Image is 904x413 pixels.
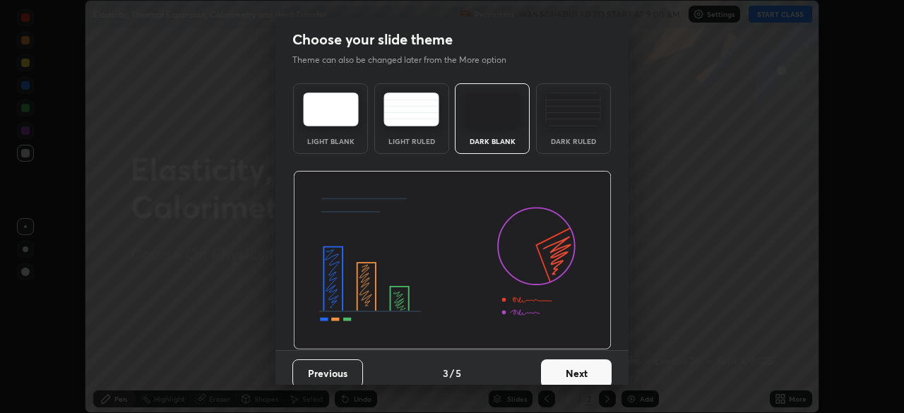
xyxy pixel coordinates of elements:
img: lightTheme.e5ed3b09.svg [303,92,359,126]
img: lightRuledTheme.5fabf969.svg [383,92,439,126]
div: Dark Ruled [545,138,602,145]
div: Dark Blank [464,138,521,145]
img: darkThemeBanner.d06ce4a2.svg [293,171,612,350]
button: Previous [292,359,363,388]
p: Theme can also be changed later from the More option [292,54,521,66]
h4: 5 [456,366,461,381]
h4: 3 [443,366,448,381]
h2: Choose your slide theme [292,30,453,49]
div: Light Blank [302,138,359,145]
div: Light Ruled [383,138,440,145]
img: darkTheme.f0cc69e5.svg [465,92,521,126]
button: Next [541,359,612,388]
h4: / [450,366,454,381]
img: darkRuledTheme.de295e13.svg [545,92,601,126]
